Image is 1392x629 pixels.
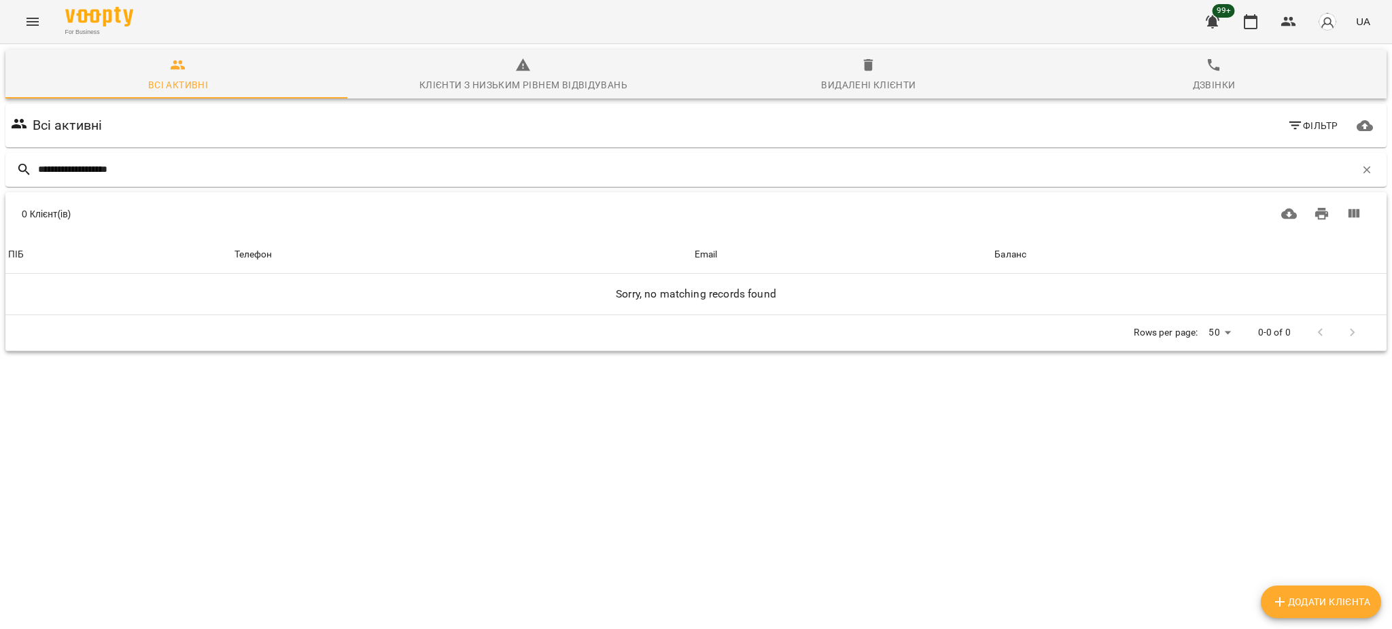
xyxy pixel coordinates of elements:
div: Клієнти з низьким рівнем відвідувань [419,77,627,93]
span: Телефон [234,247,689,263]
span: ПІБ [8,247,229,263]
div: Баланс [994,247,1026,263]
span: 99+ [1213,4,1235,18]
span: For Business [65,28,133,37]
button: Друк [1306,198,1338,230]
button: Фільтр [1282,113,1344,138]
p: 0-0 of 0 [1258,326,1291,340]
span: UA [1356,14,1370,29]
div: Email [695,247,718,263]
div: Всі активні [148,77,208,93]
span: Баланс [994,247,1384,263]
div: Sort [234,247,273,263]
p: Rows per page: [1134,326,1198,340]
div: Table Toolbar [5,192,1387,236]
span: Фільтр [1287,118,1338,134]
span: Email [695,247,989,263]
button: UA [1351,9,1376,34]
img: avatar_s.png [1318,12,1337,31]
div: ПІБ [8,247,24,263]
button: Завантажити CSV [1273,198,1306,230]
img: Voopty Logo [65,7,133,26]
div: Sort [8,247,24,263]
div: Видалені клієнти [821,77,916,93]
div: 50 [1203,323,1236,342]
div: Дзвінки [1193,77,1236,93]
div: Sort [695,247,718,263]
button: Menu [16,5,49,38]
h6: Sorry, no matching records found [8,285,1384,304]
button: Вигляд колонок [1338,198,1370,230]
div: 0 Клієнт(ів) [22,207,672,221]
h6: Всі активні [33,115,103,136]
div: Sort [994,247,1026,263]
div: Телефон [234,247,273,263]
